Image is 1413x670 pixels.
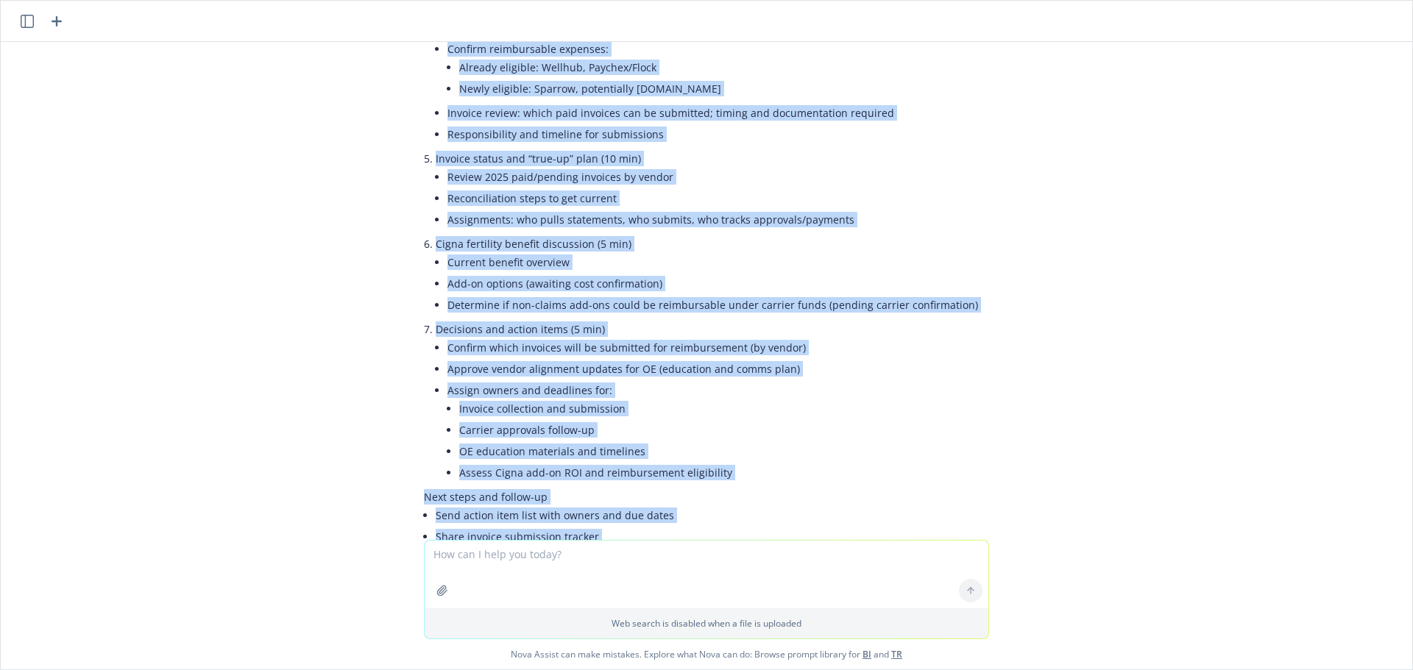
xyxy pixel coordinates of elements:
li: Confirm reimbursable expenses: [447,38,989,102]
p: Web search is disabled when a file is uploaded [433,617,980,630]
a: TR [891,648,902,660]
li: Send action item list with owners and due dates [436,505,989,526]
li: Invoice collection and submission [459,398,989,419]
p: Cigna fertility benefit discussion (5 min) [436,236,989,252]
li: OE education materials and timelines [459,441,989,462]
li: Invoice review: which paid invoices can be submitted; timing and documentation required [447,102,989,124]
li: Responsibility and timeline for submissions [447,124,989,145]
p: Invoice status and “true-up” plan (10 min) [436,151,989,166]
li: Share invoice submission tracker [436,526,989,547]
li: Confirm which invoices will be submitted for reimbursement (by vendor) [447,337,989,358]
p: Decisions and action items (5 min) [436,321,989,337]
li: Review 2025 paid/pending invoices by vendor [447,166,989,188]
span: Nova Assist can make mistakes. Explore what Nova can do: Browse prompt library for and [7,639,1406,669]
li: Assignments: who pulls statements, who submits, who tracks approvals/payments [447,209,989,230]
p: Next steps and follow-up [424,489,989,505]
li: Assign owners and deadlines for: [447,379,989,486]
li: Already eligible: Wellhub, Paychex/Flock [459,57,989,78]
li: Add-on options (awaiting cost confirmation) [447,273,989,294]
li: Carrier approvals follow-up [459,419,989,441]
li: Reconciliation steps to get current [447,188,989,209]
li: Approve vendor alignment updates for OE (education and comms plan) [447,358,989,379]
a: BI [863,648,871,660]
li: Newly eligible: Sparrow, potentially [DOMAIN_NAME] [459,78,989,99]
li: Assess Cigna add-on ROI and reimbursement eligibility [459,462,989,483]
li: Determine if non-claims add-ons could be reimbursable under carrier funds (pending carrier confir... [447,294,989,316]
li: Current benefit overview [447,252,989,273]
